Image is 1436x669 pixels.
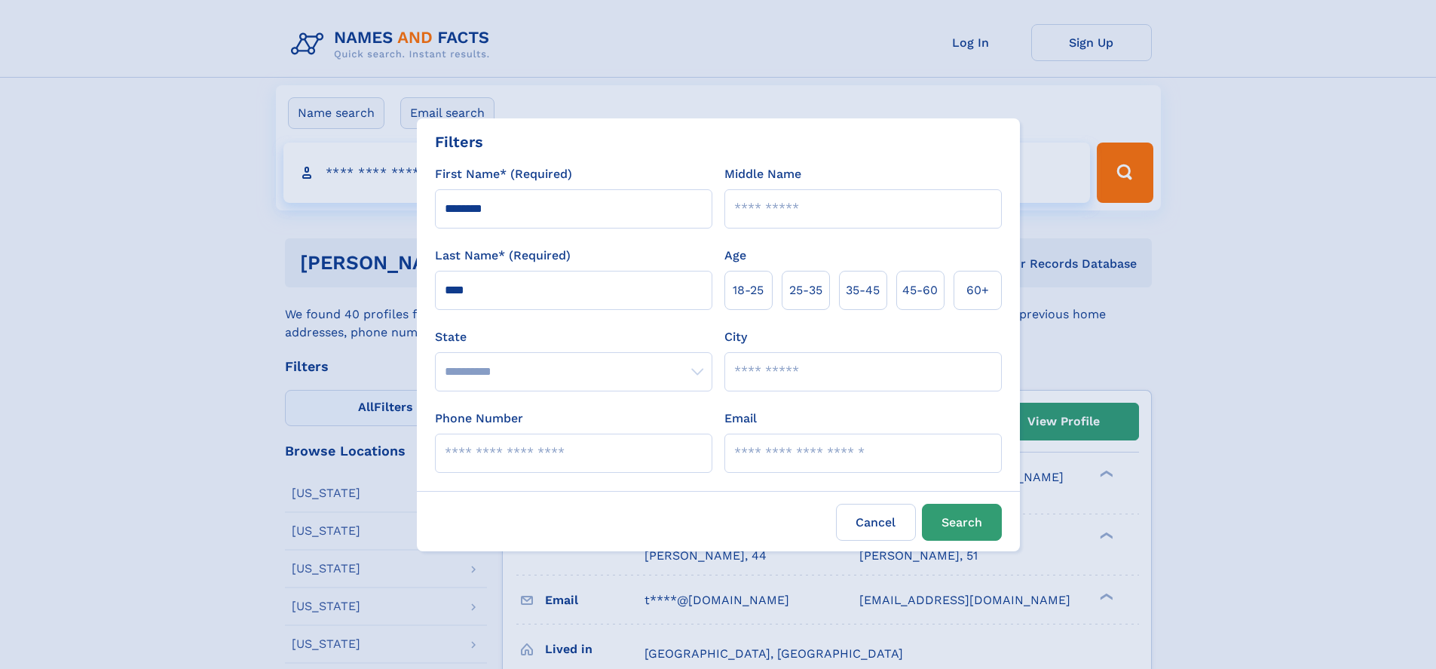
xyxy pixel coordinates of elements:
span: 45‑60 [902,281,938,299]
label: Cancel [836,504,916,541]
label: Age [724,247,746,265]
label: State [435,328,712,346]
div: Filters [435,130,483,153]
span: 18‑25 [733,281,764,299]
span: 35‑45 [846,281,880,299]
label: Email [724,410,757,428]
span: 60+ [966,281,989,299]
label: City [724,328,747,346]
label: Middle Name [724,165,801,183]
label: First Name* (Required) [435,165,572,183]
label: Last Name* (Required) [435,247,571,265]
button: Search [922,504,1002,541]
span: 25‑35 [789,281,822,299]
label: Phone Number [435,410,523,428]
